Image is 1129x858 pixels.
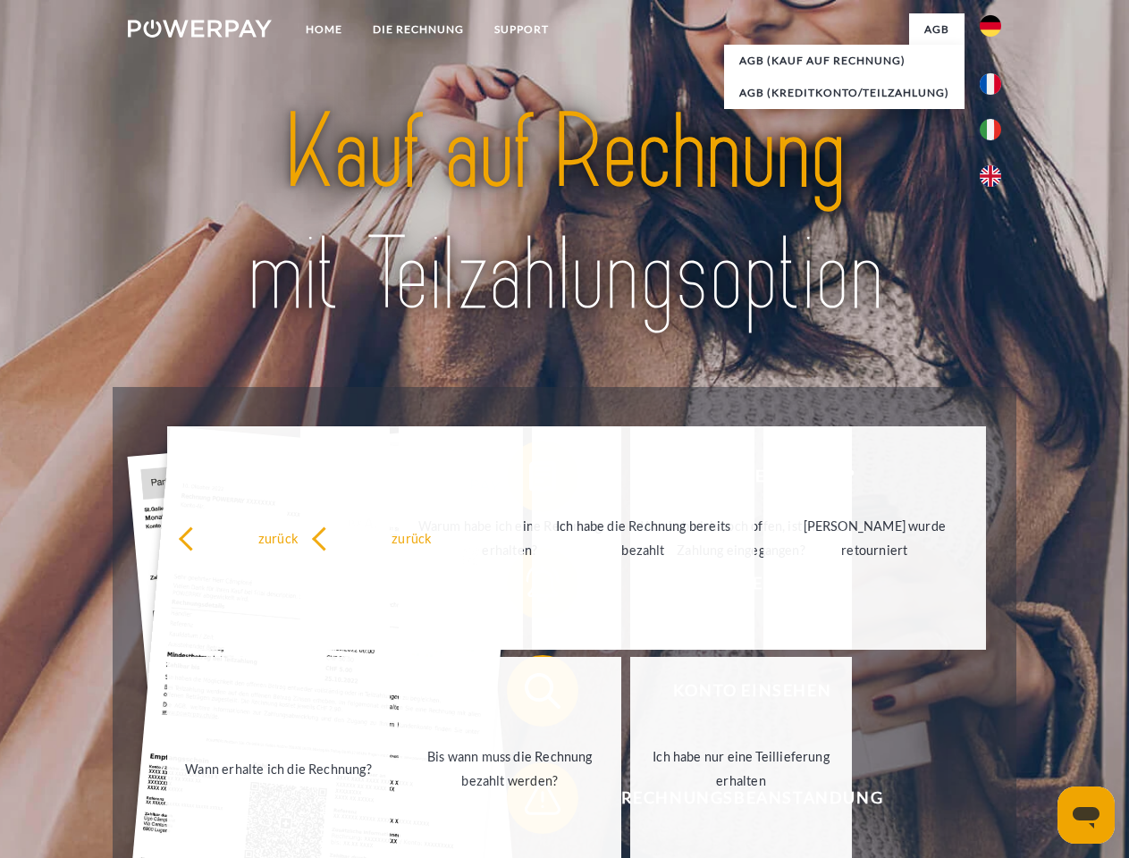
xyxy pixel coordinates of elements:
[171,86,958,342] img: title-powerpay_de.svg
[980,165,1001,187] img: en
[909,13,965,46] a: agb
[479,13,564,46] a: SUPPORT
[980,119,1001,140] img: it
[311,526,512,550] div: zurück
[641,744,842,793] div: Ich habe nur eine Teillieferung erhalten
[724,77,965,109] a: AGB (Kreditkonto/Teilzahlung)
[980,15,1001,37] img: de
[291,13,358,46] a: Home
[774,514,975,562] div: [PERSON_NAME] wurde retourniert
[358,13,479,46] a: DIE RECHNUNG
[178,756,379,780] div: Wann erhalte ich die Rechnung?
[128,20,272,38] img: logo-powerpay-white.svg
[1057,786,1115,844] iframe: Schaltfläche zum Öffnen des Messaging-Fensters
[409,744,611,793] div: Bis wann muss die Rechnung bezahlt werden?
[724,45,965,77] a: AGB (Kauf auf Rechnung)
[980,73,1001,95] img: fr
[178,526,379,550] div: zurück
[543,514,744,562] div: Ich habe die Rechnung bereits bezahlt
